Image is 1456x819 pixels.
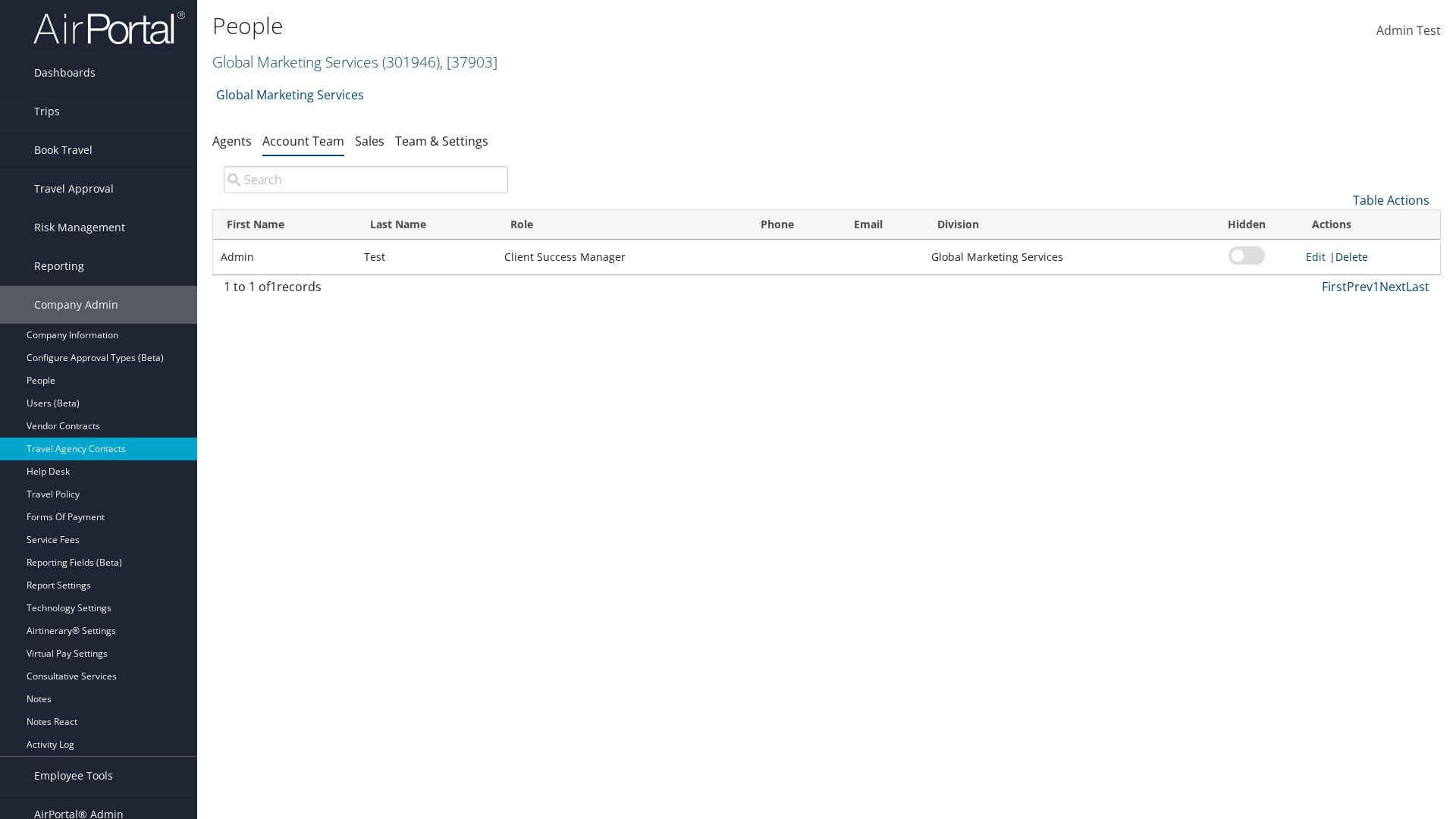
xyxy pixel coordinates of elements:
[1373,278,1379,295] a: 1
[270,278,277,295] span: 1
[224,166,508,193] input: Search
[34,286,118,324] span: Company Admin
[213,210,356,240] th: First Name: activate to sort column ascending
[34,209,125,246] span: Risk Management
[212,10,1031,42] h1: People
[262,133,344,149] a: Account Team
[924,210,1196,240] th: Division: activate to sort column ascending
[1353,192,1429,209] a: Table Actions
[1335,249,1368,264] a: Delete
[34,131,93,169] span: Book Travel
[1322,278,1347,295] a: First
[1196,210,1299,240] th: Hidden: activate to sort column ascending
[1376,8,1441,55] a: Admin Test
[747,210,839,240] th: Phone
[34,93,60,130] span: Trips
[1347,278,1373,295] a: Prev
[34,757,113,795] span: Employee Tools
[382,52,440,72] span: ( 301946 )
[34,170,114,208] span: Travel Approval
[1379,278,1406,295] a: Next
[224,278,508,303] div: 1 to 1 of records
[212,133,252,149] a: Agents
[840,210,924,240] th: Email: activate to sort column ascending
[216,80,364,110] a: Global Marketing Services
[212,52,497,72] a: Global Marketing Services
[213,240,356,275] td: Admin
[440,52,497,72] span: , [ 37903 ]
[497,240,747,275] td: Client Success Manager
[395,133,488,149] a: Team & Settings
[356,210,497,240] th: Last Name: activate to sort column ascending
[1306,249,1326,264] a: Edit
[1298,240,1440,275] td: |
[356,240,497,275] td: Test
[1406,278,1429,295] a: Last
[1376,22,1441,39] span: Admin Test
[497,210,747,240] th: Role: activate to sort column ascending
[34,247,84,285] span: Reporting
[924,240,1196,275] td: Global Marketing Services
[34,54,96,92] span: Dashboards
[355,133,384,149] a: Sales
[33,10,185,45] img: airportal-logo.png
[1298,210,1440,240] th: Actions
